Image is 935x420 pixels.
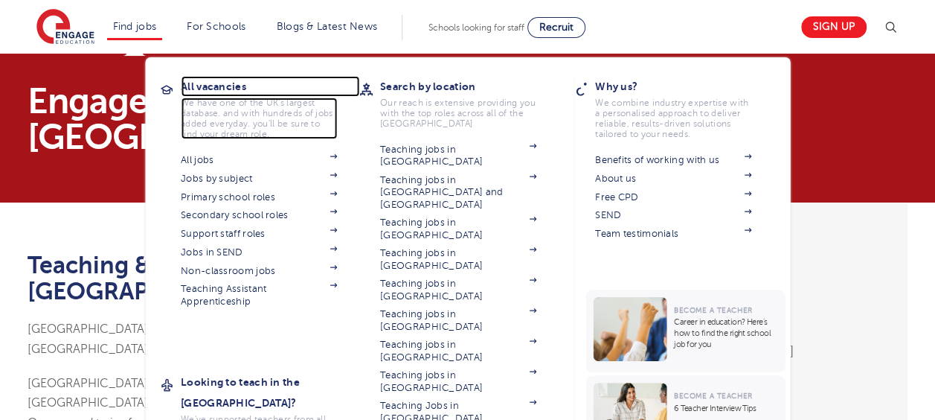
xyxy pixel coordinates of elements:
[380,247,536,272] a: Teaching jobs in [GEOGRAPHIC_DATA]
[674,392,752,400] span: Become a Teacher
[36,9,94,46] img: Engage Education
[28,83,607,155] p: Engage Education [GEOGRAPHIC_DATA]
[595,76,774,139] a: Why us?We combine industry expertise with a personalised approach to deliver reliable, results-dr...
[595,154,751,166] a: Benefits of working with us
[181,98,337,139] p: We have one of the UK's largest database. and with hundreds of jobs added everyday. you'll be sur...
[187,21,245,32] a: For Schools
[380,98,536,129] p: Our reach is extensive providing you with the top roles across all of the [GEOGRAPHIC_DATA]
[380,339,536,363] a: Teaching jobs in [GEOGRAPHIC_DATA]
[380,76,559,97] h3: Search by location
[28,252,607,305] h1: Teaching & Supply Recruitment Agency in [GEOGRAPHIC_DATA], [GEOGRAPHIC_DATA]
[801,16,867,38] a: Sign up
[595,98,751,139] p: We combine industry expertise with a personalised approach to deliver reliable, results-driven so...
[28,322,546,355] span: [GEOGRAPHIC_DATA] station, is a simple commute for teachers based in [GEOGRAPHIC_DATA], [GEOGRAPH...
[595,191,751,203] a: Free CPD
[181,76,359,139] a: All vacanciesWe have one of the UK's largest database. and with hundreds of jobs added everyday. ...
[595,228,751,240] a: Team testimonials
[113,21,157,32] a: Find jobs
[380,308,536,333] a: Teaching jobs in [GEOGRAPHIC_DATA]
[527,17,585,38] a: Recruit
[380,144,536,168] a: Teaching jobs in [GEOGRAPHIC_DATA]
[585,290,788,372] a: Become a TeacherCareer in education? Here’s how to find the right school job for you
[277,21,378,32] a: Blogs & Latest News
[674,403,777,414] p: 6 Teacher Interview Tips
[181,209,337,221] a: Secondary school roles
[181,191,337,203] a: Primary school roles
[595,76,774,97] h3: Why us?
[595,173,751,185] a: About us
[181,173,337,185] a: Jobs by subject
[181,372,359,413] h3: Looking to teach in the [GEOGRAPHIC_DATA]?
[181,228,337,240] a: Support staff roles
[181,265,337,277] a: Non-classroom jobs
[380,369,536,394] a: Teaching jobs in [GEOGRAPHIC_DATA]
[181,76,359,97] h3: All vacancies
[181,283,337,308] a: Teaching Assistant Apprenticeship
[428,22,524,33] span: Schools looking for staff
[674,316,777,350] p: Career in education? Here’s how to find the right school job for you
[380,76,559,129] a: Search by locationOur reach is extensive providing you with the top roles across all of the [GEOG...
[674,306,752,314] span: Become a Teacher
[595,209,751,221] a: SEND
[181,154,337,166] a: All jobs
[539,22,573,33] span: Recruit
[181,246,337,258] a: Jobs in SEND
[380,174,536,211] a: Teaching jobs in [GEOGRAPHIC_DATA] and [GEOGRAPHIC_DATA]
[380,278,536,302] a: Teaching jobs in [GEOGRAPHIC_DATA]
[380,217,536,241] a: Teaching jobs in [GEOGRAPHIC_DATA]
